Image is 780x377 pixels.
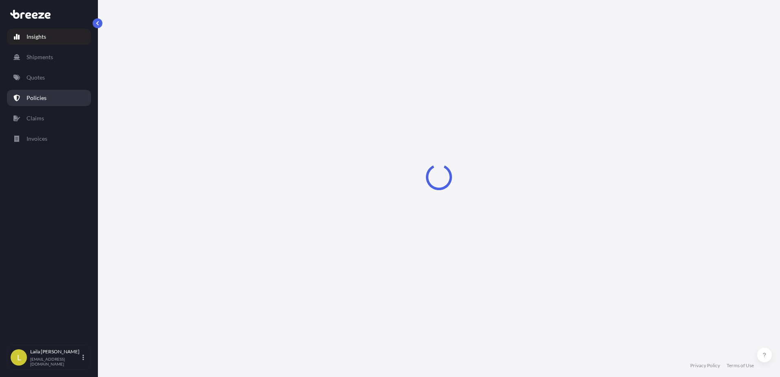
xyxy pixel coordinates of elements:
p: Policies [27,94,47,102]
a: Insights [7,29,91,45]
span: L [17,353,21,361]
p: Claims [27,114,44,122]
a: Quotes [7,69,91,86]
a: Privacy Policy [690,362,720,369]
a: Terms of Use [727,362,754,369]
p: Laila [PERSON_NAME] [30,348,81,355]
p: Insights [27,33,46,41]
a: Shipments [7,49,91,65]
p: Quotes [27,73,45,82]
a: Claims [7,110,91,126]
p: Shipments [27,53,53,61]
a: Policies [7,90,91,106]
p: Invoices [27,135,47,143]
p: [EMAIL_ADDRESS][DOMAIN_NAME] [30,357,81,366]
a: Invoices [7,131,91,147]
